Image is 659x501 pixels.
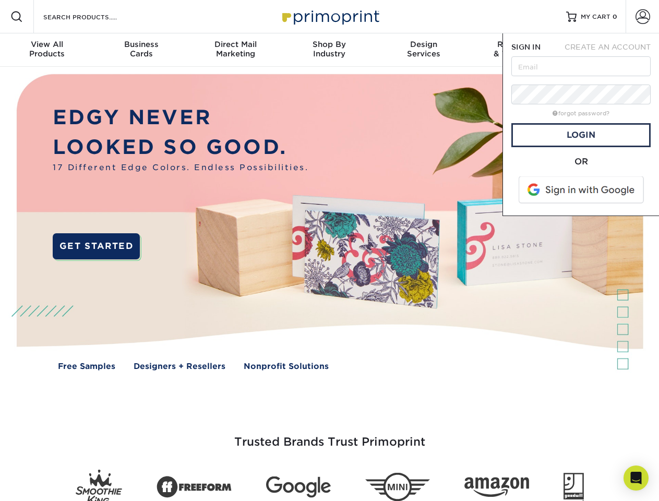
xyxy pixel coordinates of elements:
span: Direct Mail [188,40,282,49]
a: Shop ByIndustry [282,33,376,67]
span: 17 Different Edge Colors. Endless Possibilities. [53,162,308,174]
a: GET STARTED [53,233,140,259]
input: Email [511,56,651,76]
span: Shop By [282,40,376,49]
span: Business [94,40,188,49]
a: DesignServices [377,33,471,67]
a: forgot password? [553,110,609,117]
div: Services [377,40,471,58]
input: SEARCH PRODUCTS..... [42,10,144,23]
span: SIGN IN [511,43,541,51]
a: Free Samples [58,361,115,373]
div: & Templates [471,40,565,58]
span: CREATE AN ACCOUNT [565,43,651,51]
span: Resources [471,40,565,49]
span: Design [377,40,471,49]
div: Marketing [188,40,282,58]
div: Cards [94,40,188,58]
a: Resources& Templates [471,33,565,67]
span: 0 [613,13,617,20]
span: MY CART [581,13,610,21]
iframe: Google Customer Reviews [3,469,89,497]
div: Industry [282,40,376,58]
div: Open Intercom Messenger [624,466,649,491]
a: Login [511,123,651,147]
p: EDGY NEVER [53,103,308,133]
a: BusinessCards [94,33,188,67]
a: Nonprofit Solutions [244,361,329,373]
a: Direct MailMarketing [188,33,282,67]
a: Designers + Resellers [134,361,225,373]
img: Goodwill [564,473,584,501]
p: LOOKED SO GOOD. [53,133,308,162]
img: Google [266,476,331,498]
div: OR [511,156,651,168]
img: Amazon [464,478,529,497]
h3: Trusted Brands Trust Primoprint [25,410,635,461]
img: Primoprint [278,5,382,28]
